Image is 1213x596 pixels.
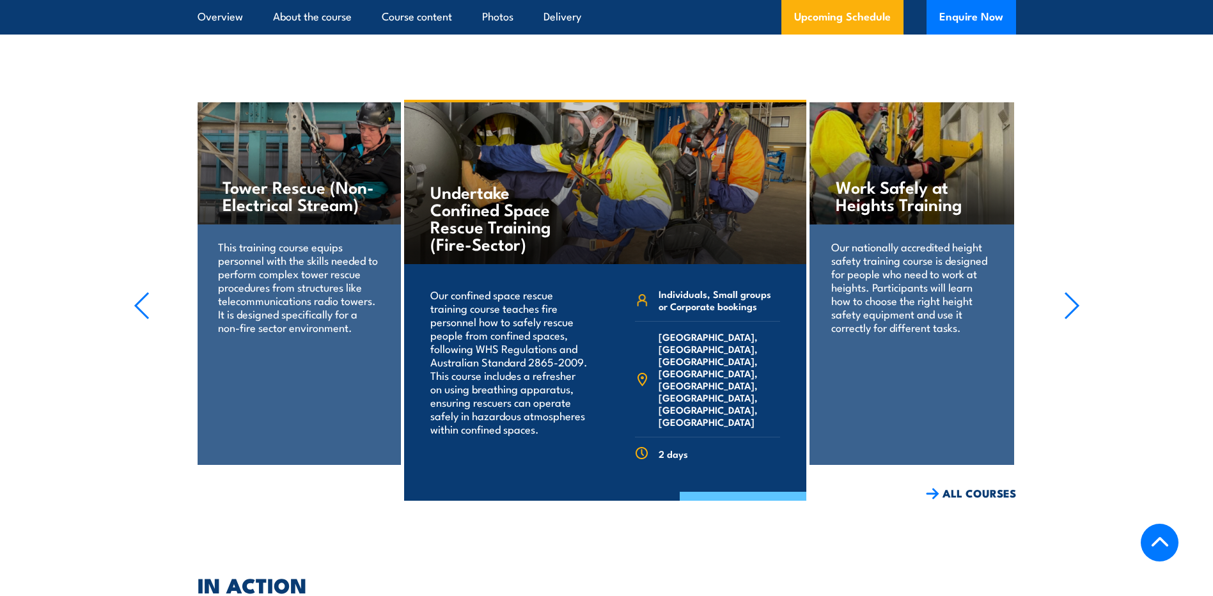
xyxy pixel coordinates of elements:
[836,178,987,212] h4: Work Safely at Heights Training
[659,448,688,460] span: 2 days
[430,183,581,252] h4: Undertake Confined Space Rescue Training (Fire-Sector)
[659,331,780,428] span: [GEOGRAPHIC_DATA], [GEOGRAPHIC_DATA], [GEOGRAPHIC_DATA], [GEOGRAPHIC_DATA], [GEOGRAPHIC_DATA], [G...
[926,486,1016,501] a: ALL COURSES
[430,288,588,435] p: Our confined space rescue training course teaches fire personnel how to safely rescue people from...
[223,178,374,212] h4: Tower Rescue (Non-Electrical Stream)
[831,240,992,334] p: Our nationally accredited height safety training course is designed for people who need to work a...
[218,240,379,334] p: This training course equips personnel with the skills needed to perform complex tower rescue proc...
[659,288,780,312] span: Individuals, Small groups or Corporate bookings
[198,576,1016,593] h2: IN ACTION
[680,492,806,525] a: COURSE DETAILS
